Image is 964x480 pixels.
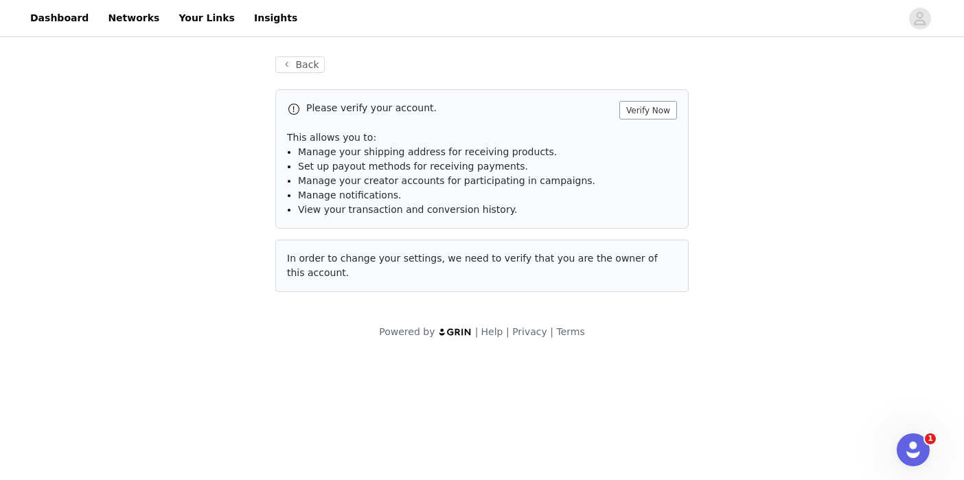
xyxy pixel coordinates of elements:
a: Your Links [170,3,243,34]
span: | [506,326,509,337]
span: Manage notifications. [298,190,402,201]
span: Manage your creator accounts for participating in campaigns. [298,175,595,186]
span: | [550,326,553,337]
a: Privacy [512,326,547,337]
span: Powered by [379,326,435,337]
img: logo [438,328,472,336]
iframe: Intercom live chat [897,433,930,466]
div: avatar [913,8,926,30]
span: 1 [925,433,936,444]
span: Set up payout methods for receiving payments. [298,161,528,172]
span: Manage your shipping address for receiving products. [298,146,557,157]
a: Terms [556,326,584,337]
span: | [475,326,479,337]
a: Insights [246,3,306,34]
p: Please verify your account. [306,101,614,115]
button: Back [275,56,325,73]
span: In order to change your settings, we need to verify that you are the owner of this account. [287,253,658,278]
p: This allows you to: [287,130,677,145]
a: Dashboard [22,3,97,34]
button: Verify Now [619,101,677,119]
a: Networks [100,3,168,34]
span: View your transaction and conversion history. [298,204,517,215]
a: Help [481,326,503,337]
